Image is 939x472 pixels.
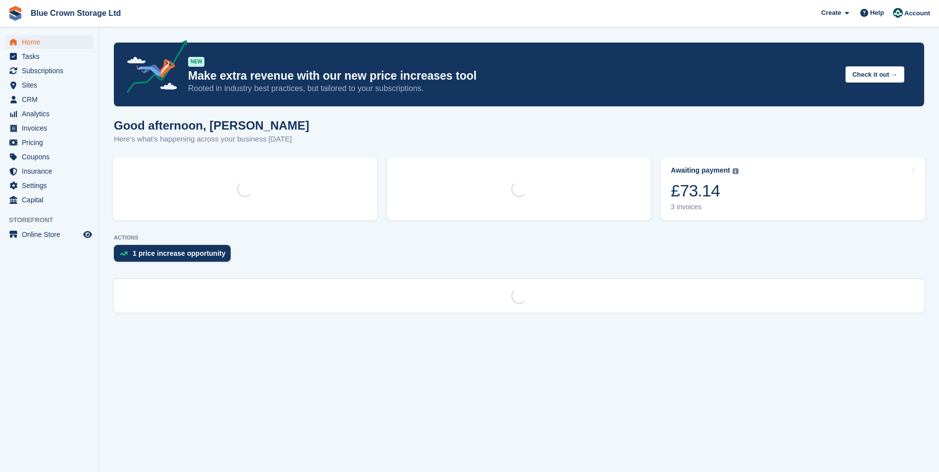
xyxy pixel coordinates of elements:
img: stora-icon-8386f47178a22dfd0bd8f6a31ec36ba5ce8667c1dd55bd0f319d3a0aa187defe.svg [8,6,23,21]
span: Coupons [22,150,81,164]
a: menu [5,93,94,106]
div: Awaiting payment [671,166,730,175]
span: Online Store [22,228,81,241]
p: Make extra revenue with our new price increases tool [188,69,838,83]
img: John Marshall [893,8,903,18]
span: Tasks [22,49,81,63]
a: menu [5,107,94,121]
span: Capital [22,193,81,207]
span: Invoices [22,121,81,135]
button: Check it out → [845,66,904,83]
div: 1 price increase opportunity [133,249,226,257]
span: Sites [22,78,81,92]
a: 1 price increase opportunity [114,245,236,267]
a: menu [5,228,94,241]
span: Storefront [9,215,99,225]
a: menu [5,49,94,63]
img: icon-info-grey-7440780725fd019a000dd9b08b2336e03edf1995a4989e88bcd33f0948082b44.svg [733,168,739,174]
span: Create [821,8,841,18]
span: Pricing [22,136,81,149]
p: ACTIONS [114,235,924,241]
p: Here's what's happening across your business [DATE] [114,134,309,145]
h1: Good afternoon, [PERSON_NAME] [114,119,309,132]
div: NEW [188,57,204,67]
span: Settings [22,179,81,192]
a: menu [5,150,94,164]
div: 3 invoices [671,203,739,211]
span: Insurance [22,164,81,178]
span: Help [870,8,884,18]
a: menu [5,179,94,192]
div: £73.14 [671,181,739,201]
a: Preview store [82,229,94,240]
a: menu [5,64,94,78]
a: Blue Crown Storage Ltd [27,5,125,21]
span: Account [904,8,930,18]
a: menu [5,35,94,49]
span: Subscriptions [22,64,81,78]
a: menu [5,136,94,149]
a: menu [5,78,94,92]
img: price_increase_opportunities-93ffe204e8149a01c8c9dc8f82e8f89637d9d84a8eef4429ea346261dce0b2c0.svg [120,251,128,256]
span: CRM [22,93,81,106]
span: Analytics [22,107,81,121]
a: menu [5,164,94,178]
img: price-adjustments-announcement-icon-8257ccfd72463d97f412b2fc003d46551f7dbcb40ab6d574587a9cd5c0d94... [118,40,188,96]
span: Home [22,35,81,49]
p: Rooted in industry best practices, but tailored to your subscriptions. [188,83,838,94]
a: menu [5,193,94,207]
a: menu [5,121,94,135]
a: Awaiting payment £73.14 3 invoices [661,157,925,220]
